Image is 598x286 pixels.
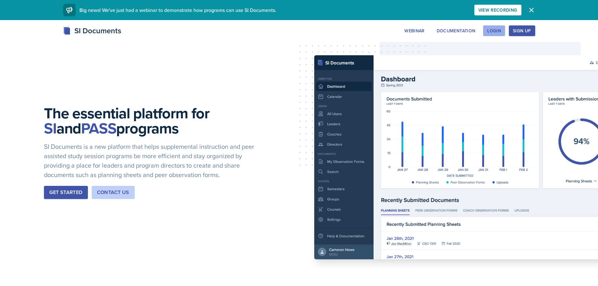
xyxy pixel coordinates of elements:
[513,28,531,33] div: Sign Up
[487,28,501,33] div: Login
[92,186,135,199] button: Contact Us
[63,25,121,36] div: SI Documents
[49,189,82,196] div: Get Started
[433,25,480,36] button: Documentation
[474,5,521,15] button: View Recording
[97,189,129,196] div: Contact Us
[478,8,517,13] div: View Recording
[400,25,428,36] button: Webinar
[509,25,535,36] button: Sign Up
[79,7,276,13] span: Big news! We've just had a webinar to demonstrate how programs can use SI Documents.
[44,186,88,199] button: Get Started
[404,28,424,33] div: Webinar
[437,28,476,33] div: Documentation
[483,25,505,36] button: Login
